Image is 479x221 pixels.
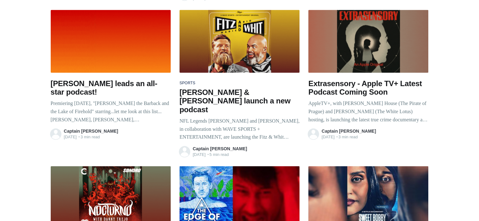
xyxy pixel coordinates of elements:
time: [DATE] [193,152,206,157]
span: • [207,152,209,158]
time: [DATE] [64,135,77,139]
p: Premiering [DATE], "[PERSON_NAME] the Barback and the Lake of Firehold" starring...let me look at... [51,99,171,124]
a: Extrasensory - Apple TV+ Latest Podcast Coming Soon AppleTV+, with [PERSON_NAME] House (The Pirat... [308,73,428,129]
span: • [78,134,80,140]
a: Captain [PERSON_NAME] [193,146,247,151]
img: Extrasensory Podcast [308,10,428,73]
span: • [336,134,338,140]
img: Fitz and Whit [180,10,299,73]
span: 5 min read [193,152,299,158]
span: 3 min read [64,134,171,140]
img: Hildy [51,10,171,73]
time: [DATE] [322,135,334,139]
span: 3 min read [322,134,428,140]
h2: Extrasensory - Apple TV+ Latest Podcast Coming Soon [308,79,428,97]
div: sports [180,79,299,87]
h2: [PERSON_NAME] & [PERSON_NAME] launch a new podcast [180,88,299,114]
a: Captain [PERSON_NAME] [322,129,376,134]
a: Captain [PERSON_NAME] [64,129,118,134]
p: AppleTV+, with [PERSON_NAME] House (The Pirate of Prague) and [PERSON_NAME] (The White Lotus) hos... [308,99,428,124]
p: NFL Legends [PERSON_NAME] and [PERSON_NAME], in collaboration with WAVE SPORTS + ENTERTAINMENT, a... [180,117,299,141]
a: sports [PERSON_NAME] & [PERSON_NAME] launch a new podcast NFL Legends [PERSON_NAME] and [PERSON_N... [180,73,299,146]
h2: [PERSON_NAME] leads an all-star podcast! [51,79,171,97]
a: [PERSON_NAME] leads an all-star podcast! Premiering [DATE], "[PERSON_NAME] the Barback and the La... [51,73,171,129]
